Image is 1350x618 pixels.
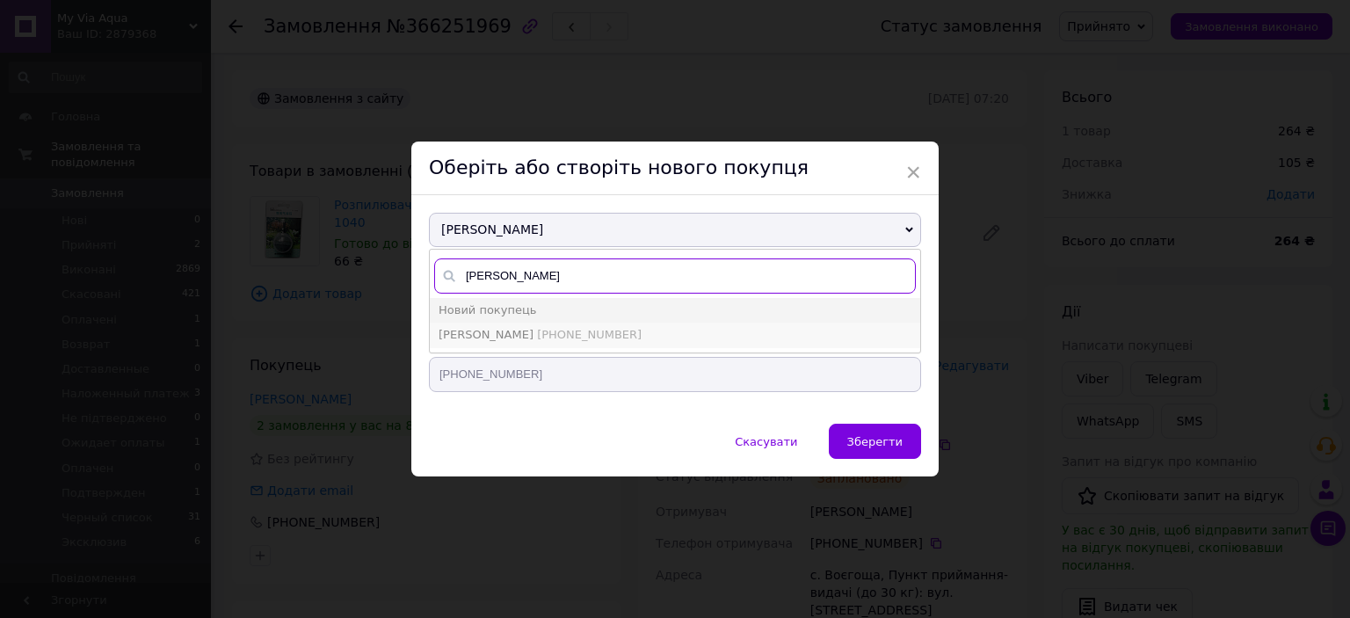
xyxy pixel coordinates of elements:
span: [PHONE_NUMBER] [537,328,642,341]
span: [PERSON_NAME] [429,213,921,248]
div: Оберіть або створіть нового покупця [411,142,939,195]
span: Скасувати [735,435,797,448]
button: Скасувати [716,424,816,459]
span: [PERSON_NAME] [439,328,533,341]
input: +38 096 0000000 [429,357,921,392]
button: Зберегти [829,424,921,459]
span: Зберегти [847,435,903,448]
span: Новий покупець [439,303,536,316]
span: × [905,157,921,187]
